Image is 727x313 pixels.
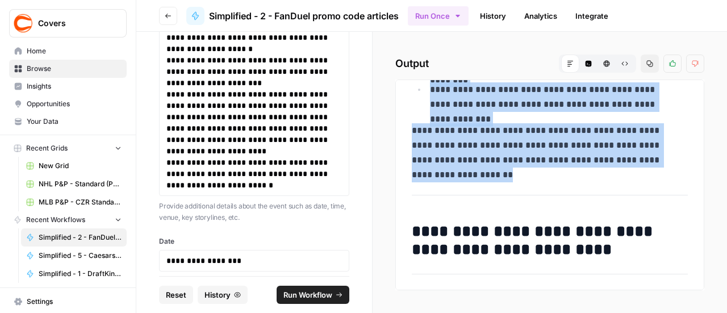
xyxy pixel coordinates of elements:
[21,193,127,211] a: MLB P&P - CZR Standard (Production) Grid
[283,289,332,301] span: Run Workflow
[27,81,122,91] span: Insights
[27,116,122,127] span: Your Data
[159,236,349,247] label: Date
[9,95,127,113] a: Opportunities
[9,42,127,60] a: Home
[166,289,186,301] span: Reset
[39,251,122,261] span: Simplified - 5 - Caesars Sportsbook promo code articles
[569,7,615,25] a: Integrate
[9,293,127,311] a: Settings
[38,18,107,29] span: Covers
[517,7,564,25] a: Analytics
[27,99,122,109] span: Opportunities
[21,157,127,175] a: New Grid
[9,9,127,37] button: Workspace: Covers
[395,55,704,73] h2: Output
[473,7,513,25] a: History
[159,286,193,304] button: Reset
[408,6,469,26] button: Run Once
[277,286,349,304] button: Run Workflow
[198,286,248,304] button: History
[27,64,122,74] span: Browse
[27,46,122,56] span: Home
[27,297,122,307] span: Settings
[21,247,127,265] a: Simplified - 5 - Caesars Sportsbook promo code articles
[26,143,68,153] span: Recent Grids
[21,175,127,193] a: NHL P&P - Standard (Production) Grid
[26,215,85,225] span: Recent Workflows
[9,112,127,131] a: Your Data
[9,60,127,78] a: Browse
[209,9,399,23] span: Simplified - 2 - FanDuel promo code articles
[39,269,122,279] span: Simplified - 1 - DraftKings promo code articles
[9,140,127,157] button: Recent Grids
[9,77,127,95] a: Insights
[39,179,122,189] span: NHL P&P - Standard (Production) Grid
[186,7,399,25] a: Simplified - 2 - FanDuel promo code articles
[21,228,127,247] a: Simplified - 2 - FanDuel promo code articles
[159,201,349,223] p: Provide additional details about the event such as date, time, venue, key storylines, etc.
[9,211,127,228] button: Recent Workflows
[204,289,231,301] span: History
[21,265,127,283] a: Simplified - 1 - DraftKings promo code articles
[39,197,122,207] span: MLB P&P - CZR Standard (Production) Grid
[39,161,122,171] span: New Grid
[13,13,34,34] img: Covers Logo
[39,232,122,243] span: Simplified - 2 - FanDuel promo code articles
